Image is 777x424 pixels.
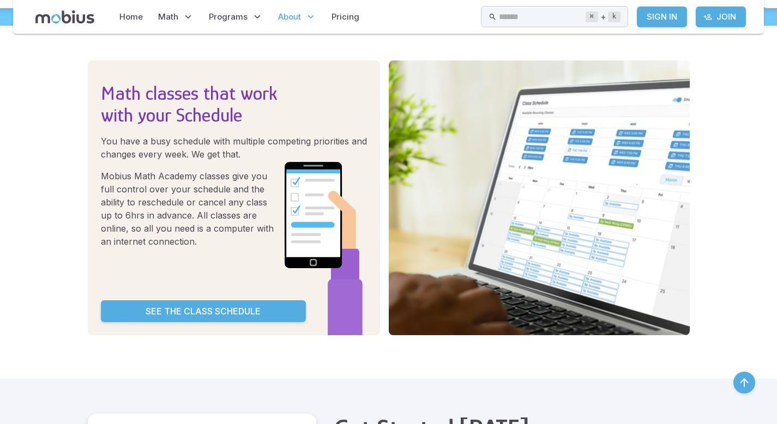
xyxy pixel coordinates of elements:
[328,4,363,29] a: Pricing
[209,11,248,23] span: Programs
[278,11,301,23] span: About
[696,7,746,27] a: Join
[608,11,621,22] kbd: k
[101,169,280,248] p: Mobius Math Academy classes give you full control over your schedule and the ability to reschedul...
[146,305,261,318] p: See the Class Schedule
[389,60,690,335] img: schedule image
[586,10,621,23] div: +
[586,11,598,22] kbd: ⌘
[101,300,306,322] a: See the Class Schedule
[116,4,146,29] a: Home
[101,104,367,126] h3: with your Schedule
[101,135,367,161] p: You have a busy schedule with multiple competing priorities and changes every week. We get that.
[637,7,687,27] a: Sign In
[101,82,367,104] h3: Math classes that work
[284,162,363,335] img: holding-cell-phone.svg
[158,11,178,23] span: Math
